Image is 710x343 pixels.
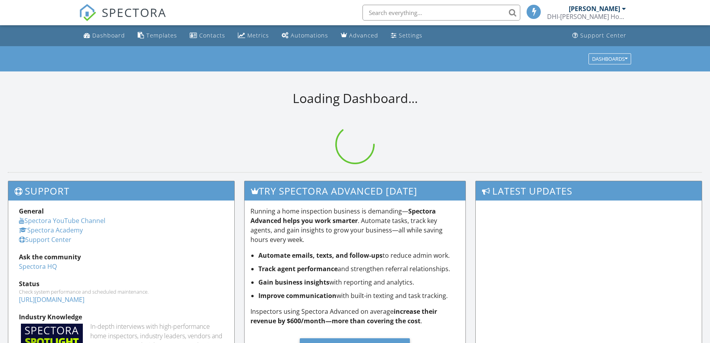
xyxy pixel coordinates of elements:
[476,181,702,201] h3: Latest Updates
[569,28,630,43] a: Support Center
[250,307,460,326] p: Inspectors using Spectora Advanced on average .
[362,5,520,21] input: Search everything...
[258,251,460,260] li: to reduce admin work.
[547,13,626,21] div: DHI-Davis Home Inspections, LLC
[19,295,84,304] a: [URL][DOMAIN_NAME]
[258,291,460,300] li: with built-in texting and task tracking.
[146,32,177,39] div: Templates
[258,264,460,274] li: and strengthen referral relationships.
[80,28,128,43] a: Dashboard
[79,11,166,27] a: SPECTORA
[592,56,628,62] div: Dashboards
[19,289,224,295] div: Check system performance and scheduled maintenance.
[235,28,272,43] a: Metrics
[258,291,336,300] strong: Improve communication
[388,28,426,43] a: Settings
[102,4,166,21] span: SPECTORA
[79,4,96,21] img: The Best Home Inspection Software - Spectora
[19,262,57,271] a: Spectora HQ
[19,216,105,225] a: Spectora YouTube Channel
[250,207,436,225] strong: Spectora Advanced helps you work smarter
[19,312,224,322] div: Industry Knowledge
[291,32,328,39] div: Automations
[245,181,466,201] h3: Try spectora advanced [DATE]
[338,28,381,43] a: Advanced
[349,32,378,39] div: Advanced
[258,278,329,287] strong: Gain business insights
[19,279,224,289] div: Status
[250,307,437,325] strong: increase their revenue by $600/month—more than covering the cost
[199,32,225,39] div: Contacts
[569,5,620,13] div: [PERSON_NAME]
[247,32,269,39] div: Metrics
[258,264,338,273] strong: Track agent performance
[580,32,626,39] div: Support Center
[187,28,228,43] a: Contacts
[19,235,71,244] a: Support Center
[19,252,224,262] div: Ask the community
[19,207,44,216] strong: General
[278,28,331,43] a: Automations (Basic)
[399,32,422,39] div: Settings
[19,226,83,234] a: Spectora Academy
[135,28,180,43] a: Templates
[258,277,460,287] li: with reporting and analytics.
[92,32,125,39] div: Dashboard
[589,53,631,64] button: Dashboards
[250,206,460,244] p: Running a home inspection business is demanding— . Automate tasks, track key agents, and gain ins...
[8,181,234,201] h3: Support
[258,251,383,260] strong: Automate emails, texts, and follow-ups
